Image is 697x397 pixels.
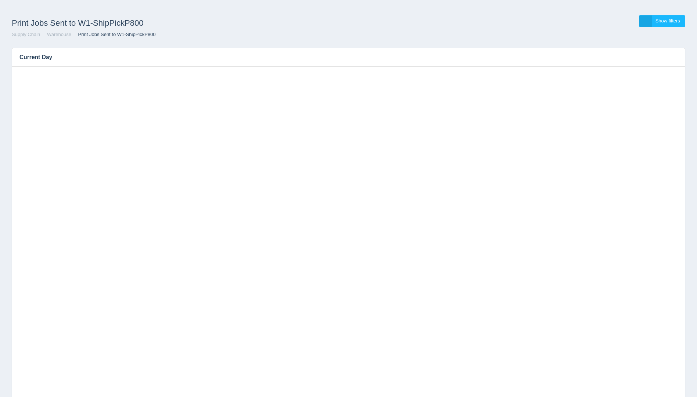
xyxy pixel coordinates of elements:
a: Supply Chain [12,32,40,37]
a: Warehouse [47,32,71,37]
li: Print Jobs Sent to W1-ShipPickP800 [73,31,156,38]
a: Show filters [639,15,685,27]
h3: Current Day [12,48,662,67]
span: Show filters [655,18,680,24]
h1: Print Jobs Sent to W1-ShipPickP800 [12,15,349,31]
